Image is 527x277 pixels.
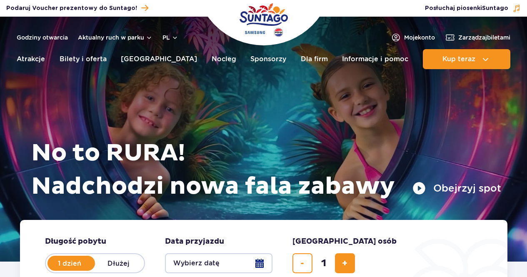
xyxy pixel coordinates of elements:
[6,4,137,12] span: Podaruj Voucher prezentowy do Suntago!
[442,55,475,63] span: Kup teraz
[423,49,510,69] button: Kup teraz
[301,49,328,69] a: Dla firm
[45,237,106,247] span: Długość pobytu
[6,2,148,14] a: Podaruj Voucher prezentowy do Suntago!
[335,253,355,273] button: dodaj bilet
[250,49,286,69] a: Sponsorzy
[412,182,501,195] button: Obejrzyj spot
[391,32,435,42] a: Mojekonto
[95,255,142,272] label: Dłużej
[78,34,152,41] button: Aktualny ruch w parku
[17,49,45,69] a: Atrakcje
[31,137,501,203] h1: No to RURA! Nadchodzi nowa fala zabawy
[292,253,312,273] button: usuń bilet
[121,49,197,69] a: [GEOGRAPHIC_DATA]
[404,33,435,42] span: Moje konto
[60,49,107,69] a: Bilety i oferta
[425,4,508,12] span: Posłuchaj piosenki
[46,255,93,272] label: 1 dzień
[458,33,510,42] span: Zarządzaj biletami
[342,49,408,69] a: Informacje i pomoc
[314,253,334,273] input: liczba biletów
[165,253,272,273] button: Wybierz datę
[425,4,521,12] button: Posłuchaj piosenkiSuntago
[445,32,510,42] a: Zarządzajbiletami
[162,33,178,42] button: pl
[165,237,224,247] span: Data przyjazdu
[292,237,397,247] span: [GEOGRAPHIC_DATA] osób
[482,5,508,11] span: Suntago
[212,49,236,69] a: Nocleg
[17,33,68,42] a: Godziny otwarcia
